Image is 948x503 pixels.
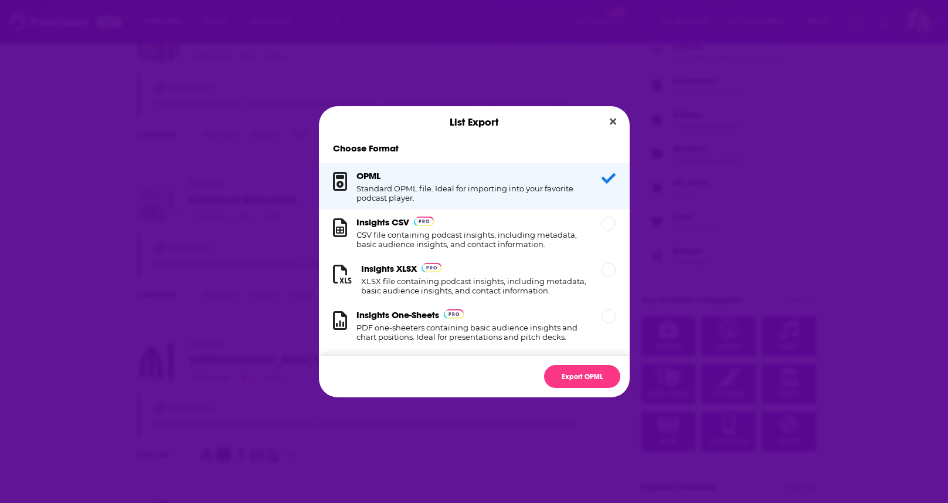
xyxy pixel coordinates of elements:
img: Podchaser Pro [414,217,434,226]
h1: PDF one-sheeters containing basic audience insights and chart positions. Ideal for presentations ... [356,323,587,342]
h3: Insights XLSX [361,263,417,274]
div: List Export [319,106,630,138]
h3: Insights CSV [356,217,409,228]
h1: Standard OPML file. Ideal for importing into your favorite podcast player. [356,184,587,202]
h1: Choose Format [319,143,630,154]
img: Podchaser Pro [444,309,464,319]
h1: XLSX file containing podcast insights, including metadata, basic audience insights, and contact i... [361,276,587,295]
button: Close [605,114,621,129]
img: Podchaser Pro [422,263,442,272]
h3: Insights One-Sheets [356,309,439,320]
h1: CSV file containing podcast insights, including metadata, basic audience insights, and contact in... [356,230,587,249]
button: Export OPML [544,365,620,388]
h3: OPML [356,170,380,181]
